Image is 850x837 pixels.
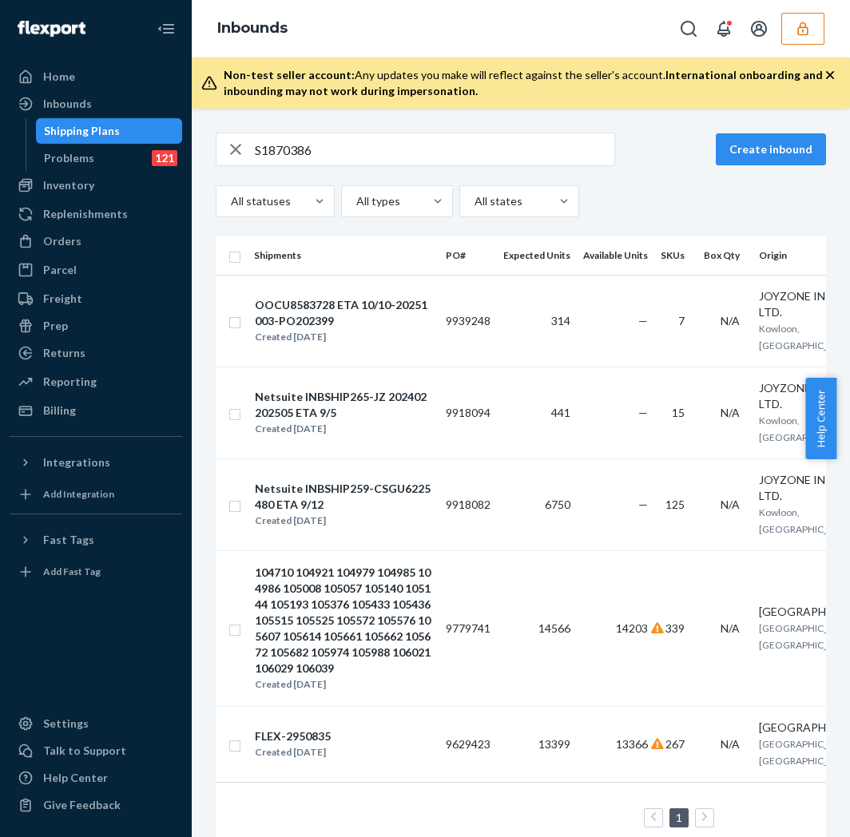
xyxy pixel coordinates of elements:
button: Close Navigation [150,13,182,45]
a: Add Fast Tag [10,559,182,585]
div: Created [DATE] [255,744,331,760]
div: Replenishments [43,206,128,222]
div: OOCU8583728 ETA 10/10-20251003-PO202399 [255,297,432,329]
td: 9918094 [439,367,497,458]
img: Flexport logo [18,21,85,37]
span: 13366 [616,737,648,751]
span: 314 [551,314,570,327]
div: 121 [152,150,177,166]
ol: breadcrumbs [205,6,300,52]
span: 6750 [545,498,570,511]
div: Give Feedback [43,797,121,813]
div: Prep [43,318,68,334]
button: Talk to Support [10,738,182,764]
td: 9779741 [439,550,497,706]
div: Reporting [43,374,97,390]
th: Box Qty [697,236,753,275]
span: 441 [551,406,570,419]
th: Available Units [577,236,654,275]
div: Netsuite INBSHIP265-JZ 202402 202505 ETA 9/5 [255,389,432,421]
div: Talk to Support [43,743,126,759]
div: Problems [44,150,94,166]
a: Parcel [10,257,182,283]
a: Page 1 is your current page [673,811,685,824]
div: Inventory [43,177,94,193]
td: 9918082 [439,458,497,550]
span: 13399 [538,737,570,751]
a: Orders [10,228,182,254]
div: Freight [43,291,82,307]
span: 339 [665,621,685,635]
div: Billing [43,403,76,418]
button: Open notifications [708,13,740,45]
iframe: Opens a widget where you can chat to one of our agents [749,789,834,829]
div: Created [DATE] [255,513,432,529]
div: Help Center [43,770,108,786]
span: N/A [721,314,740,327]
input: All types [355,193,356,209]
span: 14203 [616,621,648,635]
td: 9939248 [439,275,497,367]
span: 14566 [538,621,570,635]
div: Integrations [43,454,110,470]
button: Help Center [805,378,836,459]
input: All states [473,193,475,209]
span: 267 [665,737,685,751]
div: 104710 104921 104979 104985 104986 105008 105057 105140 105144 105193 105376 105433 105436 105515... [255,565,432,676]
span: — [638,498,648,511]
button: Create inbound [716,133,826,165]
button: Fast Tags [10,527,182,553]
a: Billing [10,398,182,423]
a: Prep [10,313,182,339]
a: Inbounds [217,19,288,37]
span: — [638,406,648,419]
th: Shipments [248,236,439,275]
div: Fast Tags [43,532,94,548]
div: Created [DATE] [255,421,432,437]
div: Orders [43,233,81,249]
th: Expected Units [497,236,577,275]
div: Returns [43,345,85,361]
div: Any updates you make will reflect against the seller's account. [224,67,824,99]
td: 9629423 [439,706,497,782]
span: 7 [678,314,685,327]
a: Inventory [10,173,182,198]
span: N/A [721,621,740,635]
div: Created [DATE] [255,329,432,345]
button: Integrations [10,450,182,475]
a: Replenishments [10,201,182,227]
a: Shipping Plans [36,118,183,144]
span: N/A [721,406,740,419]
th: PO# [439,236,497,275]
div: Add Fast Tag [43,565,101,578]
input: Search inbounds by name, destination, msku... [255,133,614,165]
button: Open account menu [743,13,775,45]
div: FLEX-2950835 [255,728,331,744]
div: Settings [43,716,89,732]
div: Home [43,69,75,85]
button: Open Search Box [673,13,705,45]
th: SKUs [654,236,697,275]
a: Freight [10,286,182,311]
a: Problems121 [36,145,183,171]
a: Home [10,64,182,89]
div: Inbounds [43,96,92,112]
a: Inbounds [10,91,182,117]
div: Created [DATE] [255,676,432,692]
div: Parcel [43,262,77,278]
div: Shipping Plans [44,123,120,139]
button: Give Feedback [10,792,182,818]
span: Non-test seller account: [224,68,355,81]
span: 15 [672,406,685,419]
span: 125 [665,498,685,511]
input: All statuses [229,193,231,209]
a: Add Integration [10,482,182,507]
span: N/A [721,737,740,751]
a: Reporting [10,369,182,395]
div: Netsuite INBSHIP259-CSGU6225480 ETA 9/12 [255,481,432,513]
div: Add Integration [43,487,114,501]
span: N/A [721,498,740,511]
a: Settings [10,711,182,736]
a: Help Center [10,765,182,791]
